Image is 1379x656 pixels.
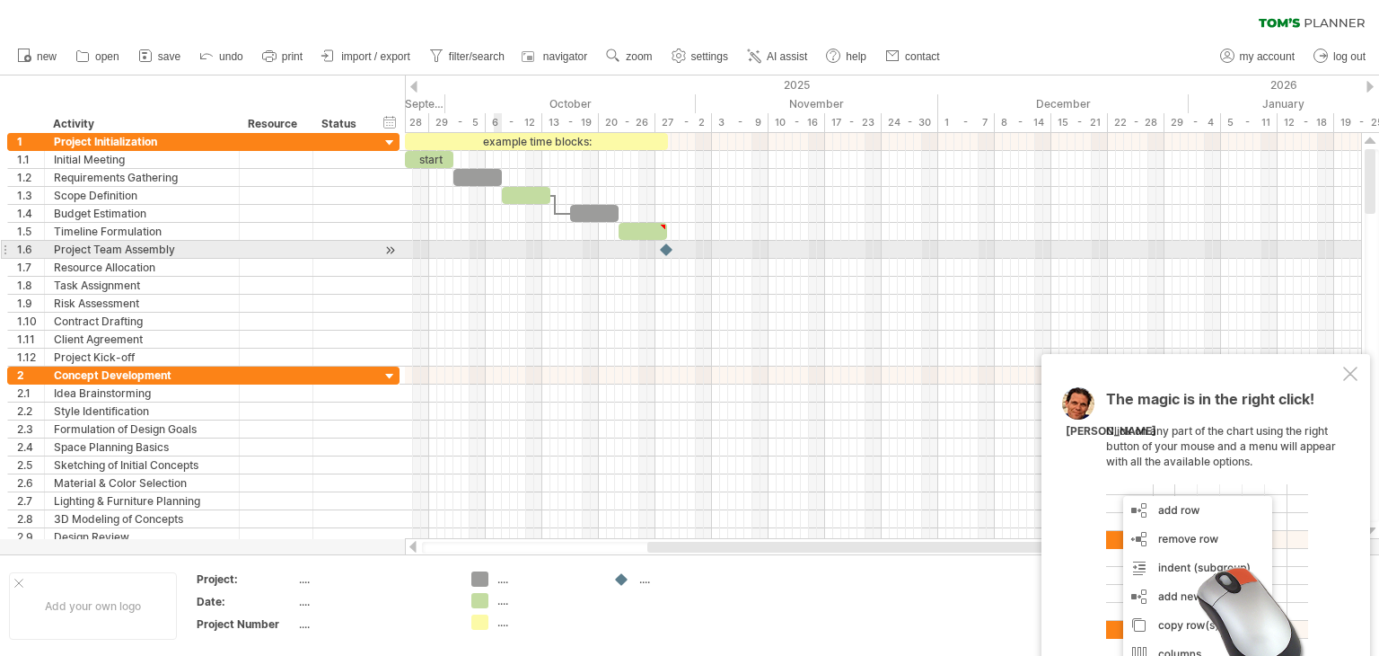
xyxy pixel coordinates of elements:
[995,113,1051,132] div: 8 - 14
[626,50,652,63] span: zoom
[158,50,180,63] span: save
[197,572,295,587] div: Project:
[54,474,230,492] div: Material & Color Selection
[54,528,230,545] div: Design Review
[17,259,44,276] div: 1.7
[54,313,230,330] div: Contract Drafting
[1106,390,1314,417] span: The magic is in the right click!
[17,331,44,348] div: 1.11
[54,349,230,366] div: Project Kick-off
[1278,113,1334,132] div: 12 - 18
[258,45,308,68] a: print
[1051,113,1108,132] div: 15 - 21
[17,385,44,402] div: 2.1
[821,45,872,68] a: help
[197,616,295,632] div: Project Number
[429,113,486,132] div: 29 - 5
[219,50,243,63] span: undo
[17,241,44,258] div: 1.6
[905,50,940,63] span: contact
[17,277,44,294] div: 1.8
[655,113,712,132] div: 27 - 2
[54,510,230,527] div: 3D Modeling of Concepts
[769,113,825,132] div: 10 - 16
[938,94,1189,113] div: December 2025
[54,259,230,276] div: Resource Allocation
[17,510,44,527] div: 2.8
[54,151,230,168] div: Initial Meeting
[17,151,44,168] div: 1.1
[543,50,587,63] span: navigator
[882,113,938,132] div: 24 - 30
[486,113,542,132] div: 6 - 12
[445,94,696,113] div: October 2025
[248,115,303,133] div: Resource
[17,403,44,420] div: 2.2
[54,241,230,258] div: Project Team Assembly
[1066,424,1156,439] div: [PERSON_NAME]
[54,187,230,204] div: Scope Definition
[54,169,230,186] div: Requirements Gathering
[282,50,303,63] span: print
[497,615,595,630] div: ....
[17,439,44,456] div: 2.4
[54,277,230,294] div: Task Assignment
[17,367,44,384] div: 2
[405,133,668,150] div: example time blocks:
[54,403,230,420] div: Style Identification
[17,528,44,545] div: 2.9
[299,594,450,609] div: ....
[13,45,62,68] a: new
[1164,113,1221,132] div: 29 - 4
[17,349,44,366] div: 1.12
[497,593,595,608] div: ....
[602,45,657,68] a: zoom
[712,113,769,132] div: 3 - 9
[317,45,416,68] a: import / export
[37,50,57,63] span: new
[54,331,230,348] div: Client Agreement
[425,45,510,68] a: filter/search
[17,223,44,240] div: 1.5
[71,45,125,68] a: open
[299,572,450,587] div: ....
[691,50,728,63] span: settings
[1309,45,1371,68] a: log out
[17,313,44,330] div: 1.10
[321,115,361,133] div: Status
[519,45,593,68] a: navigator
[1333,50,1366,63] span: log out
[696,94,938,113] div: November 2025
[54,492,230,510] div: Lighting & Furniture Planning
[17,492,44,510] div: 2.7
[767,50,807,63] span: AI assist
[195,45,249,68] a: undo
[341,50,410,63] span: import / export
[54,421,230,438] div: Formulation of Design Goals
[54,367,230,384] div: Concept Development
[17,169,44,186] div: 1.2
[1240,50,1295,63] span: my account
[825,113,882,132] div: 17 - 23
[1216,45,1300,68] a: my account
[1221,113,1278,132] div: 5 - 11
[17,474,44,492] div: 2.6
[54,223,230,240] div: Timeline Formulation
[1108,113,1164,132] div: 22 - 28
[54,457,230,474] div: Sketching of Initial Concepts
[742,45,812,68] a: AI assist
[17,187,44,204] div: 1.3
[197,594,295,609] div: Date:
[95,50,119,63] span: open
[542,113,599,132] div: 13 - 19
[881,45,945,68] a: contact
[54,133,230,150] div: Project Initialization
[9,572,177,640] div: Add your own logo
[54,295,230,312] div: Risk Assessment
[299,616,450,632] div: ....
[938,113,995,132] div: 1 - 7
[54,439,230,456] div: Space Planning Basics
[54,385,230,402] div: Idea Brainstorming
[667,45,733,68] a: settings
[17,133,44,150] div: 1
